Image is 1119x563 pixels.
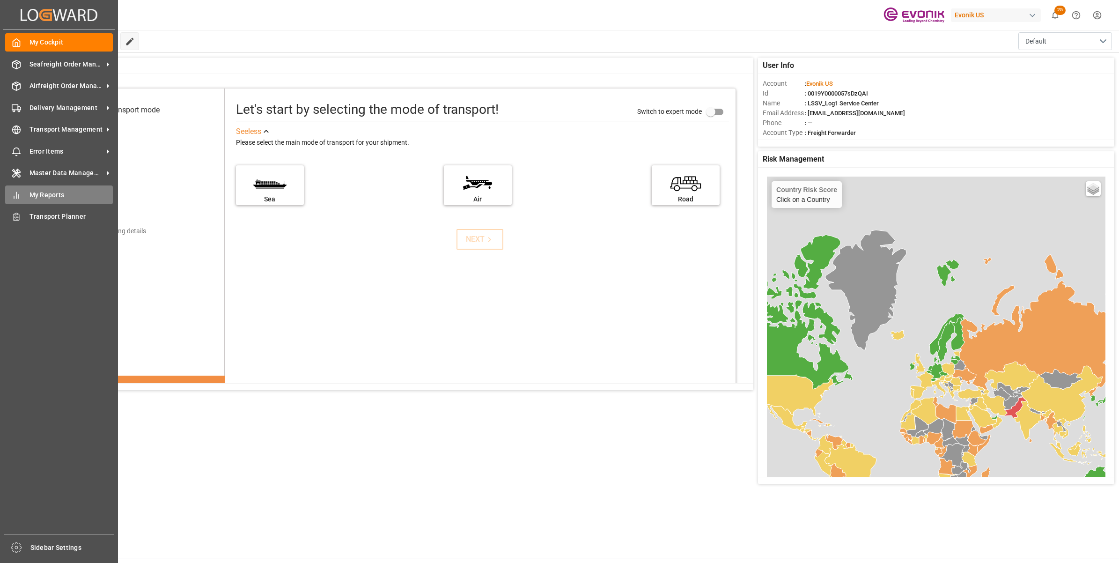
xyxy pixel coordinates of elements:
span: Account [763,79,805,89]
div: Road [656,194,715,204]
a: Transport Planner [5,207,113,226]
a: My Reports [5,185,113,204]
h4: Country Risk Score [776,186,837,193]
span: Name [763,98,805,108]
span: 25 [1054,6,1066,15]
div: See less [236,126,261,137]
span: Evonik US [806,80,833,87]
span: User Info [763,60,794,71]
div: Please select the main mode of transport for your shipment. [236,137,729,148]
span: : — [805,119,812,126]
span: : LSSV_Log1 Service Center [805,100,879,107]
span: Master Data Management [29,168,103,178]
span: Error Items [29,147,103,156]
div: NEXT [466,234,494,245]
span: Id [763,89,805,98]
span: : 0019Y0000057sDzQAI [805,90,868,97]
div: Let's start by selecting the mode of transport! [236,100,499,119]
span: Delivery Management [29,103,103,113]
span: Account Type [763,128,805,138]
div: Select transport mode [87,104,160,116]
a: Layers [1086,181,1101,196]
img: Evonik-brand-mark-Deep-Purple-RGB.jpeg_1700498283.jpeg [883,7,944,23]
span: Sidebar Settings [30,543,114,553]
span: Default [1025,37,1046,46]
span: Transport Management [29,125,103,134]
button: NEXT [456,229,503,250]
span: Risk Management [763,154,824,165]
div: Air [449,194,507,204]
button: Evonik US [951,6,1045,24]
a: My Cockpit [5,33,113,52]
span: : [805,80,833,87]
span: Switch to expert mode [637,108,702,115]
span: Seafreight Order Management [29,59,103,69]
button: Help Center [1066,5,1087,26]
span: My Cockpit [29,37,113,47]
button: show 25 new notifications [1045,5,1066,26]
span: Phone [763,118,805,128]
span: Airfreight Order Management [29,81,103,91]
div: Evonik US [951,8,1041,22]
div: Click on a Country [776,186,837,203]
button: open menu [1018,32,1112,50]
span: My Reports [29,190,113,200]
span: Transport Planner [29,212,113,222]
span: Email Address [763,108,805,118]
span: : [EMAIL_ADDRESS][DOMAIN_NAME] [805,110,905,117]
div: Sea [241,194,299,204]
span: : Freight Forwarder [805,129,856,136]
